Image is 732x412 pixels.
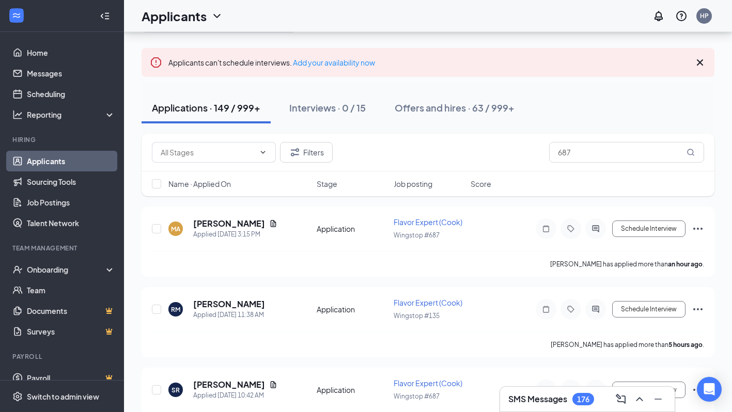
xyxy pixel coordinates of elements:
button: ChevronUp [631,391,648,407]
div: Applied [DATE] 11:38 AM [193,310,265,320]
button: Minimize [650,391,666,407]
b: 5 hours ago [668,341,703,348]
button: Schedule Interview [612,382,686,398]
div: Hiring [12,135,113,144]
div: Onboarding [27,264,106,275]
div: Applied [DATE] 10:42 AM [193,390,277,401]
div: Open Intercom Messenger [697,377,722,402]
h5: [PERSON_NAME] [193,298,265,310]
b: an hour ago [668,260,703,268]
a: Home [27,42,115,63]
svg: Error [150,56,162,69]
div: SR [172,386,180,394]
div: Reporting [27,109,116,120]
svg: Minimize [652,393,664,405]
div: Application [317,385,387,395]
p: [PERSON_NAME] has applied more than . [551,340,704,349]
svg: Note [540,305,552,313]
svg: Notifications [652,10,665,22]
a: DocumentsCrown [27,300,115,321]
svg: Note [540,225,552,233]
svg: Cross [694,56,706,69]
svg: ChevronUp [633,393,646,405]
div: Interviews · 0 / 15 [289,101,366,114]
svg: ActiveChat [589,225,602,233]
a: SurveysCrown [27,321,115,342]
svg: ActiveChat [589,305,602,313]
a: Scheduling [27,84,115,104]
svg: WorkstreamLogo [11,10,22,21]
svg: Ellipses [692,384,704,396]
a: PayrollCrown [27,368,115,388]
span: Wingstop #135 [394,312,440,320]
button: Schedule Interview [612,301,686,318]
span: Applicants can't schedule interviews. [168,58,375,67]
div: HP [700,11,709,20]
div: Offers and hires · 63 / 999+ [395,101,515,114]
div: Application [317,224,387,234]
svg: ChevronDown [259,148,267,156]
button: ComposeMessage [613,391,629,407]
svg: ChevronDown [211,10,223,22]
a: Messages [27,63,115,84]
svg: Filter [289,146,301,159]
svg: UserCheck [12,264,23,275]
a: Add your availability now [293,58,375,67]
button: Filter Filters [280,142,333,163]
svg: Collapse [100,11,110,21]
div: Applications · 149 / 999+ [152,101,260,114]
a: Job Postings [27,192,115,213]
h5: [PERSON_NAME] [193,218,265,229]
div: RM [171,305,180,314]
span: Name · Applied On [168,179,231,189]
div: Applied [DATE] 3:15 PM [193,229,277,240]
div: Team Management [12,244,113,252]
svg: Ellipses [692,303,704,315]
span: Flavor Expert (Cook) [394,298,462,307]
h3: SMS Messages [508,393,567,405]
button: Schedule Interview [612,220,686,237]
div: Switch to admin view [27,391,99,402]
svg: Tag [565,386,577,394]
svg: Tag [565,305,577,313]
div: 176 [577,395,589,404]
span: Wingstop #687 [394,392,440,400]
h5: [PERSON_NAME] [193,379,265,390]
span: Score [471,179,491,189]
svg: MagnifyingGlass [687,148,695,156]
svg: QuestionInfo [675,10,688,22]
span: Job posting [394,179,432,189]
h1: Applicants [142,7,207,25]
a: Talent Network [27,213,115,233]
span: Flavor Expert (Cook) [394,217,462,227]
svg: Note [540,386,552,394]
svg: Analysis [12,109,23,120]
div: MA [171,225,180,233]
a: Applicants [27,151,115,171]
svg: ActiveChat [589,386,602,394]
svg: Tag [565,225,577,233]
svg: Ellipses [692,223,704,235]
div: Payroll [12,352,113,361]
span: Flavor Expert (Cook) [394,378,462,388]
p: [PERSON_NAME] has applied more than . [550,260,704,268]
span: Stage [317,179,337,189]
div: Application [317,304,387,314]
a: Team [27,280,115,300]
svg: Settings [12,391,23,402]
span: Wingstop #687 [394,231,440,239]
svg: ComposeMessage [615,393,627,405]
svg: Document [269,381,277,389]
svg: Document [269,219,277,228]
input: All Stages [161,147,255,158]
input: Search in applications [549,142,704,163]
a: Sourcing Tools [27,171,115,192]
